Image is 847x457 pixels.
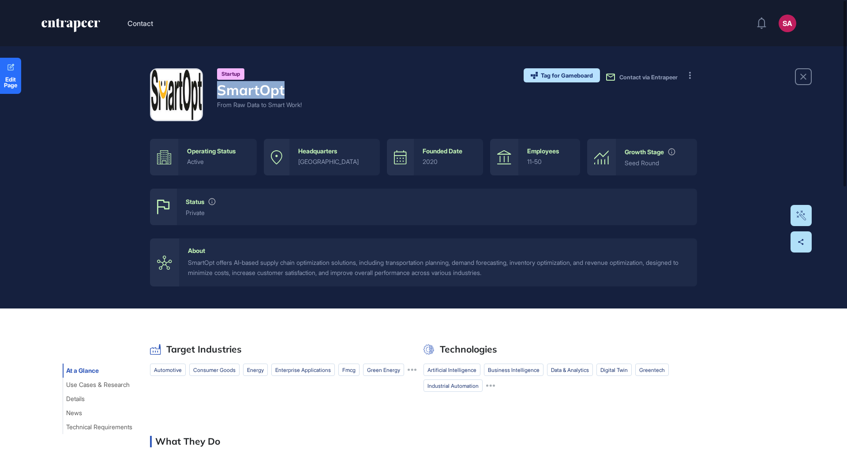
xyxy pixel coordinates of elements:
[217,68,244,80] div: Startup
[151,70,202,120] img: SmartOpt-logo
[66,424,132,431] span: Technical Requirements
[189,364,240,376] li: consumer goods
[63,364,102,378] button: At a Glance
[155,436,220,447] h2: What They Do
[527,148,559,155] div: Employees
[605,72,678,82] button: Contact via Entrapeer
[243,364,268,376] li: energy
[63,378,133,392] button: Use Cases & Research
[625,149,664,156] div: Growth Stage
[338,364,360,376] li: fmcg
[188,247,205,254] div: About
[166,344,242,355] h2: Target Industries
[484,364,543,376] li: business intelligence
[186,198,204,205] div: Status
[440,344,497,355] h2: Technologies
[187,158,248,165] div: active
[779,15,796,32] button: SA
[186,209,688,216] div: private
[363,364,404,376] li: green energy
[298,158,371,165] div: [GEOGRAPHIC_DATA]
[217,82,302,98] h4: SmartOpt
[63,420,136,434] button: Technical Requirements
[63,406,86,420] button: News
[635,364,669,376] li: greentech
[541,73,593,78] span: Tag for Gameboard
[66,367,99,374] span: At a Glance
[619,74,678,81] span: Contact via Entrapeer
[187,148,236,155] div: Operating Status
[271,364,335,376] li: enterprise applications
[63,392,88,406] button: Details
[625,160,688,167] div: Seed Round
[596,364,632,376] li: digital twin
[423,364,480,376] li: artificial intelligence
[527,158,571,165] div: 11-50
[66,395,85,402] span: Details
[150,364,186,376] li: automotive
[423,148,462,155] div: Founded Date
[41,19,101,35] a: entrapeer-logo
[127,18,153,29] button: Contact
[188,258,688,278] div: SmartOpt offers AI-based supply chain optimization solutions, including transportation planning, ...
[423,379,483,392] li: industrial automation
[217,100,302,109] div: From Raw Data to Smart Work!
[298,148,337,155] div: Headquarters
[423,158,475,165] div: 2020
[66,381,130,388] span: Use Cases & Research
[66,409,82,416] span: News
[547,364,593,376] li: data & analytics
